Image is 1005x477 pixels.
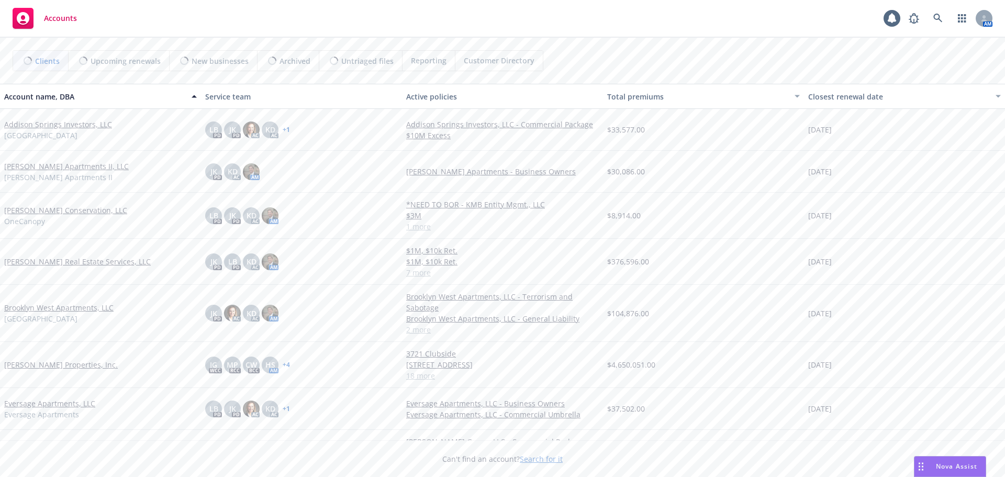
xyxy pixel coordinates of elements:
[4,205,127,216] a: [PERSON_NAME] Conservation, LLC
[283,127,290,133] a: + 1
[607,124,645,135] span: $33,577.00
[8,4,81,33] a: Accounts
[406,256,599,267] a: $1M, $10k Ret.
[229,124,236,135] span: JK
[4,216,45,227] span: OneCanopy
[808,308,832,319] span: [DATE]
[262,305,278,321] img: photo
[210,166,217,177] span: JK
[209,124,218,135] span: LB
[91,56,161,66] span: Upcoming renewals
[804,84,1005,109] button: Closest renewal date
[406,398,599,409] a: Eversage Apartments, LLC - Business Owners
[247,256,256,267] span: KD
[808,403,832,414] span: [DATE]
[205,91,398,102] div: Service team
[406,91,599,102] div: Active policies
[928,8,948,29] a: Search
[406,359,599,370] a: [STREET_ADDRESS]
[209,210,218,221] span: LB
[44,14,77,23] span: Accounts
[4,409,79,420] span: Eversage Apartments
[228,256,237,267] span: LB
[406,199,599,210] a: *NEED TO BOR - KMB Entity Mgmt., LLC
[406,119,599,130] a: Addison Springs Investors, LLC - Commercial Package
[243,121,260,138] img: photo
[4,119,112,130] a: Addison Springs Investors, LLC
[262,253,278,270] img: photo
[406,267,599,278] a: 7 more
[808,359,832,370] span: [DATE]
[229,210,236,221] span: JK
[210,308,217,319] span: JK
[607,166,645,177] span: $30,086.00
[406,313,599,324] a: Brooklyn West Apartments, LLC - General Liability
[406,409,599,420] a: Eversage Apartments, LLC - Commercial Umbrella
[229,403,236,414] span: JK
[227,359,238,370] span: MP
[808,124,832,135] span: [DATE]
[406,348,599,359] a: 3721 Clubside
[402,84,603,109] button: Active policies
[265,403,275,414] span: KD
[808,256,832,267] span: [DATE]
[607,308,649,319] span: $104,876.00
[607,210,641,221] span: $8,914.00
[265,359,275,370] span: HS
[406,221,599,232] a: 1 more
[262,207,278,224] img: photo
[243,401,260,417] img: photo
[247,210,256,221] span: KD
[808,166,832,177] span: [DATE]
[406,370,599,381] a: 18 more
[406,245,599,256] a: $1M, $10k Ret.
[406,210,599,221] a: $3M
[243,163,260,180] img: photo
[464,55,534,66] span: Customer Directory
[411,55,446,66] span: Reporting
[280,56,310,66] span: Archived
[603,84,804,109] button: Total premiums
[406,130,599,141] a: $10M Excess
[914,456,986,477] button: Nova Assist
[201,84,402,109] button: Service team
[914,457,928,476] div: Drag to move
[283,406,290,412] a: + 1
[4,130,77,141] span: [GEOGRAPHIC_DATA]
[903,8,924,29] a: Report a Bug
[952,8,973,29] a: Switch app
[4,313,77,324] span: [GEOGRAPHIC_DATA]
[4,256,151,267] a: [PERSON_NAME] Real Estate Services, LLC
[808,91,989,102] div: Closest renewal date
[442,453,563,464] span: Can't find an account?
[283,362,290,368] a: + 4
[4,398,95,409] a: Eversage Apartments, LLC
[808,210,832,221] span: [DATE]
[224,305,241,321] img: photo
[607,359,655,370] span: $4,650,051.00
[406,291,599,313] a: Brooklyn West Apartments, LLC - Terrorism and Sabotage
[228,166,238,177] span: KD
[265,124,275,135] span: KD
[210,359,217,370] span: JG
[520,454,563,464] a: Search for it
[406,166,599,177] a: [PERSON_NAME] Apartments - Business Owners
[607,256,649,267] span: $376,596.00
[4,359,118,370] a: [PERSON_NAME] Properties, Inc.
[245,359,257,370] span: CW
[607,403,645,414] span: $37,502.00
[4,91,185,102] div: Account name, DBA
[406,324,599,335] a: 2 more
[406,436,599,447] a: [PERSON_NAME] Group, LLC - Commercial Package
[209,403,218,414] span: LB
[341,56,394,66] span: Untriaged files
[247,308,256,319] span: KD
[35,56,60,66] span: Clients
